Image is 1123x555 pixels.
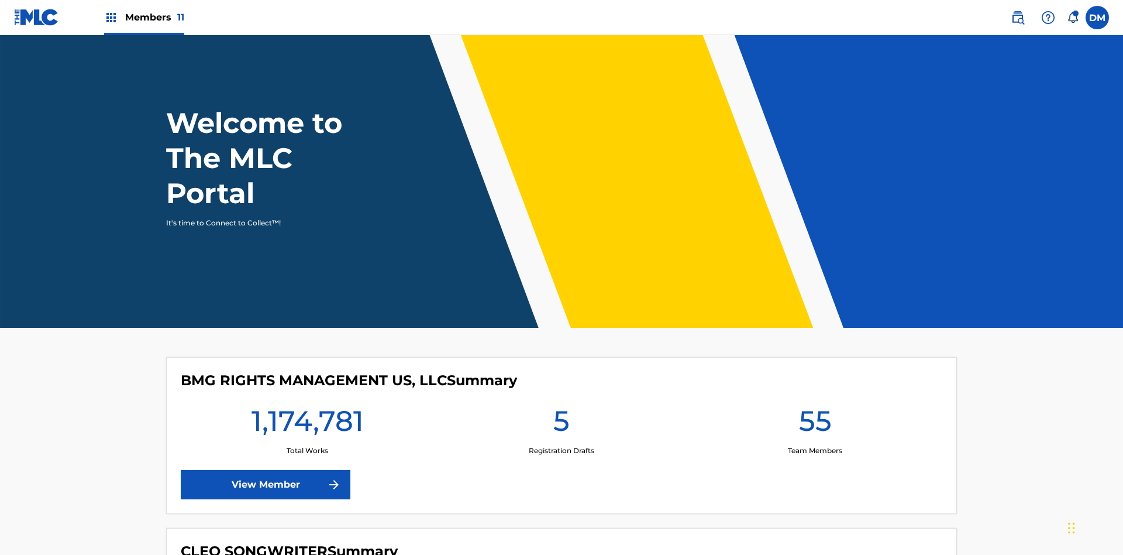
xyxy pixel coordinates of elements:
[1067,12,1079,23] div: Notifications
[529,446,594,456] p: Registration Drafts
[1065,499,1123,555] iframe: Chat Widget
[177,12,184,23] span: 11
[166,105,385,211] h1: Welcome to The MLC Portal
[166,218,369,228] p: It's time to Connect to Collect™!
[553,403,570,446] h1: 5
[125,11,184,24] span: Members
[1086,6,1109,29] div: User Menu
[799,403,832,446] h1: 55
[1011,11,1025,25] img: search
[14,9,59,26] img: MLC Logo
[788,446,842,456] p: Team Members
[104,11,118,25] img: Top Rightsholders
[287,446,328,456] p: Total Works
[181,470,350,499] a: View Member
[1006,6,1029,29] a: Public Search
[1041,11,1055,25] img: help
[181,372,517,389] h4: BMG RIGHTS MANAGEMENT US, LLC
[1068,511,1075,546] div: Drag
[252,403,364,446] h1: 1,174,781
[327,478,341,492] img: f7272a7cc735f4ea7f67.svg
[1036,6,1060,29] div: Help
